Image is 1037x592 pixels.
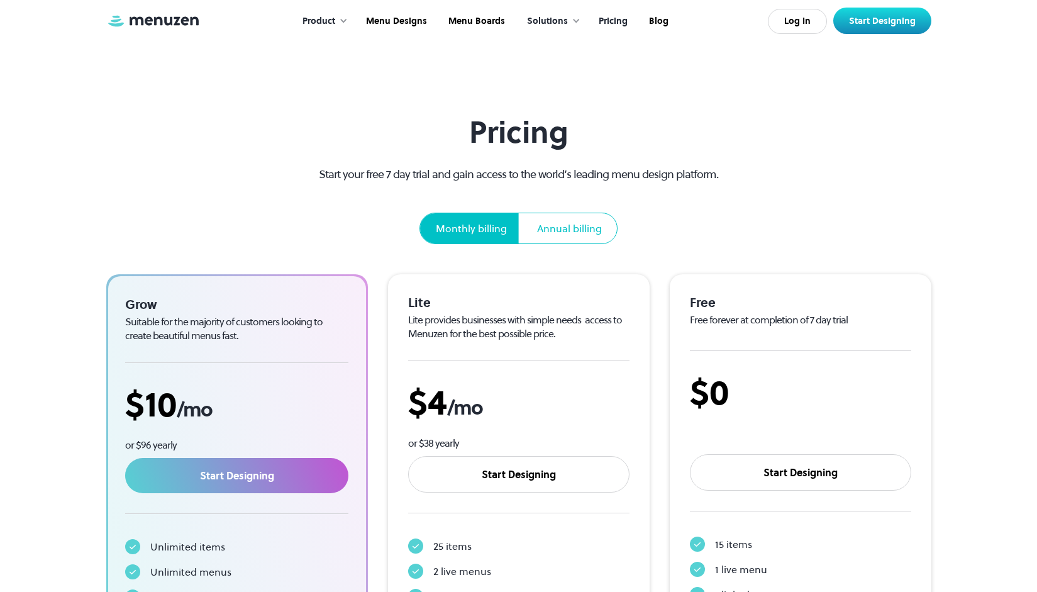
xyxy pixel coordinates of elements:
a: Menu Designs [354,2,436,41]
a: Menu Boards [436,2,514,41]
div: Unlimited items [150,539,225,554]
div: $0 [690,371,911,413]
div: Annual billing [537,221,602,236]
span: 4 [428,378,447,427]
a: Start Designing [690,454,911,491]
div: Product [290,2,354,41]
span: /mo [447,394,482,422]
div: Suitable for the majority of customers looking to create beautiful menus fast. [125,315,349,342]
h1: Pricing [296,114,741,150]
div: Product [302,14,335,28]
div: Free [690,294,911,311]
div: Free forever at completion of 7 day trial [690,313,911,327]
div: 2 live menus [433,564,491,579]
div: or $96 yearly [125,438,349,452]
div: Solutions [527,14,568,28]
div: Lite provides businesses with simple needs access to Menuzen for the best possible price. [408,313,629,340]
a: Pricing [587,2,637,41]
div: Lite [408,294,629,311]
div: Grow [125,296,349,313]
div: $ [408,381,629,423]
div: Monthly billing [436,221,507,236]
div: $ [125,383,349,425]
div: Unlimited menus [150,564,231,579]
div: 25 items [433,539,472,554]
a: Log In [768,9,827,34]
div: or $38 yearly [408,437,629,450]
p: Start your free 7 day trial and gain access to the world’s leading menu design platform. [296,165,741,182]
div: 15 items [715,537,752,552]
div: Solutions [514,2,587,41]
span: 10 [145,380,177,428]
a: Start Designing [125,458,349,493]
div: 1 live menu [715,562,767,577]
span: /mo [177,396,212,423]
a: Start Designing [833,8,931,34]
a: Blog [637,2,678,41]
a: Start Designing [408,456,629,493]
